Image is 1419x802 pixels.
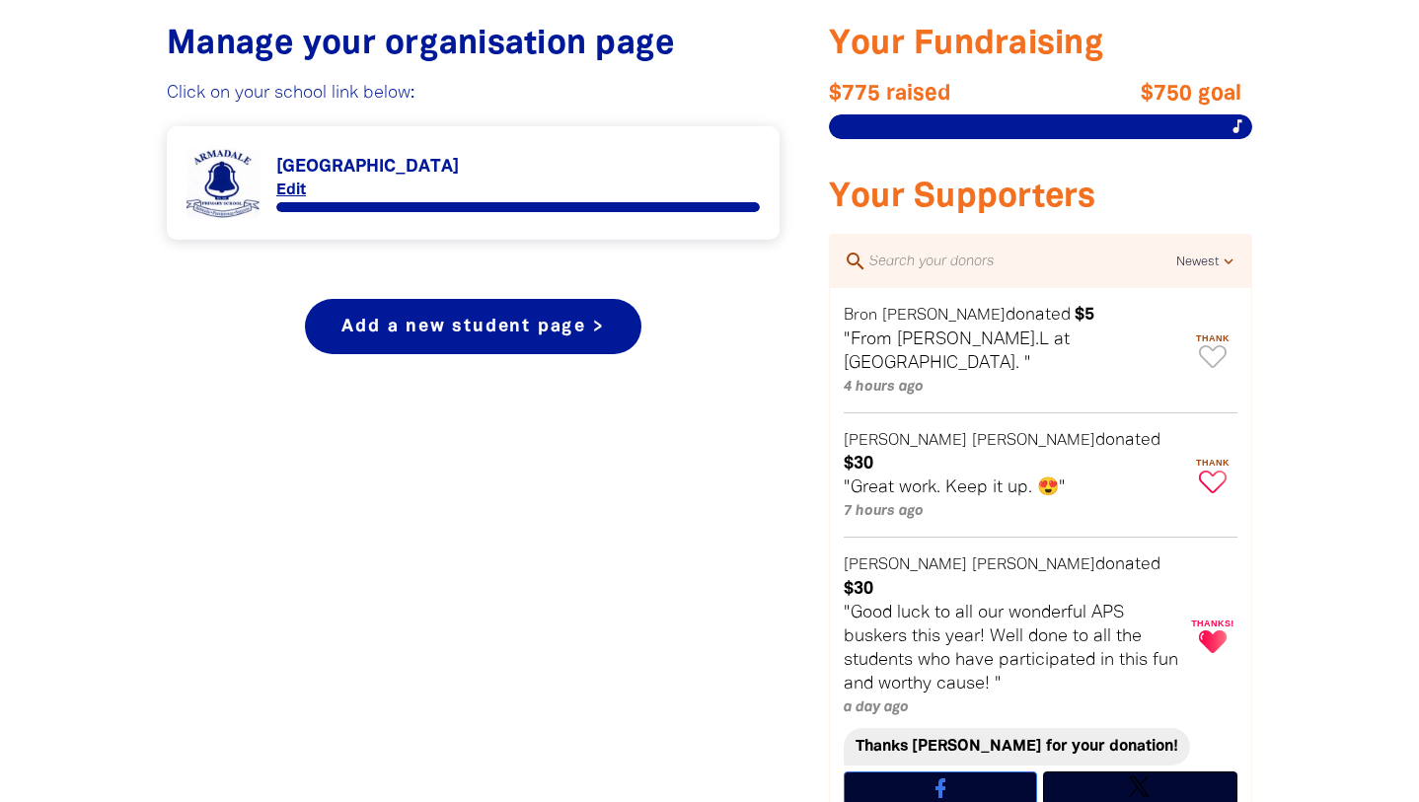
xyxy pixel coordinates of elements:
[844,476,1184,500] p: "Great work. Keep it up. 😍"
[829,82,1041,106] span: $775 raised
[1029,82,1241,106] span: $750 goal
[972,558,1095,572] em: [PERSON_NAME]
[844,696,1184,720] p: a day ago
[1229,117,1246,135] i: music_note
[844,250,867,273] i: search
[1075,307,1094,323] em: $5
[829,30,1104,60] span: Your Fundraising
[844,558,967,572] em: [PERSON_NAME]
[1095,556,1160,572] span: donated
[882,309,1006,323] em: [PERSON_NAME]
[187,146,760,220] div: Paginated content
[1095,432,1160,448] span: donated
[844,602,1184,696] p: "Good luck to all our wonderful APS buskers this year! Well done to all the students who have par...
[972,434,1095,448] em: [PERSON_NAME]
[167,82,780,106] p: Click on your school link below:
[867,249,1176,274] input: Search your donors
[844,434,967,448] em: [PERSON_NAME]
[844,376,1184,400] p: 4 hours ago
[167,30,674,60] span: Manage your organisation page
[1188,458,1237,468] span: Thank
[305,299,640,354] a: Add a new student page >
[844,728,1190,766] div: Thanks [PERSON_NAME] for your donation!
[1006,307,1071,323] span: donated
[1188,326,1237,376] button: Thank
[1188,333,1237,343] span: Thank
[844,500,1184,524] p: 7 hours ago
[1188,450,1237,500] button: Thank
[844,309,877,323] em: Bron
[829,182,1096,213] span: Your Supporters
[844,328,1184,376] p: "From [PERSON_NAME].L at [GEOGRAPHIC_DATA]. "
[844,456,873,472] em: $30
[844,581,873,597] em: $30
